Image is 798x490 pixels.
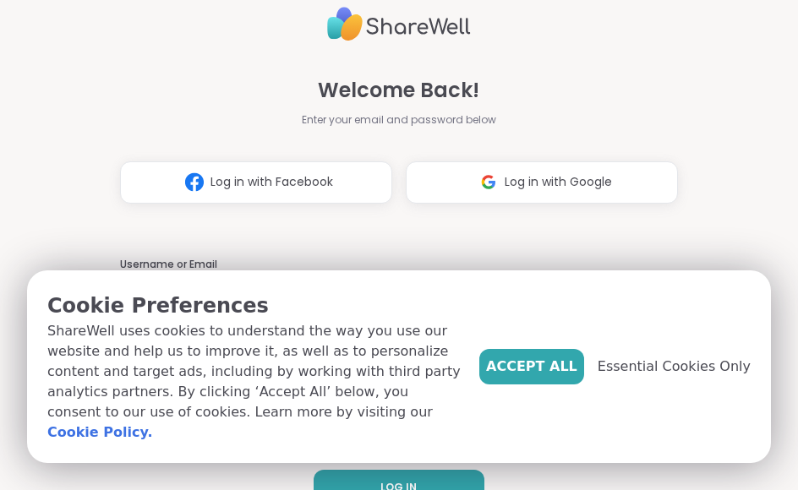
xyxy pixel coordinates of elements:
[47,321,466,443] p: ShareWell uses cookies to understand the way you use our website and help us to improve it, as we...
[473,166,505,198] img: ShareWell Logomark
[598,357,751,377] span: Essential Cookies Only
[178,166,210,198] img: ShareWell Logomark
[120,161,392,204] button: Log in with Facebook
[479,349,584,384] button: Accept All
[486,357,577,377] span: Accept All
[505,173,612,191] span: Log in with Google
[406,161,678,204] button: Log in with Google
[120,258,679,272] h3: Username or Email
[318,75,479,106] span: Welcome Back!
[47,422,152,443] a: Cookie Policy.
[210,173,333,191] span: Log in with Facebook
[302,112,496,128] span: Enter your email and password below
[47,291,466,321] p: Cookie Preferences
